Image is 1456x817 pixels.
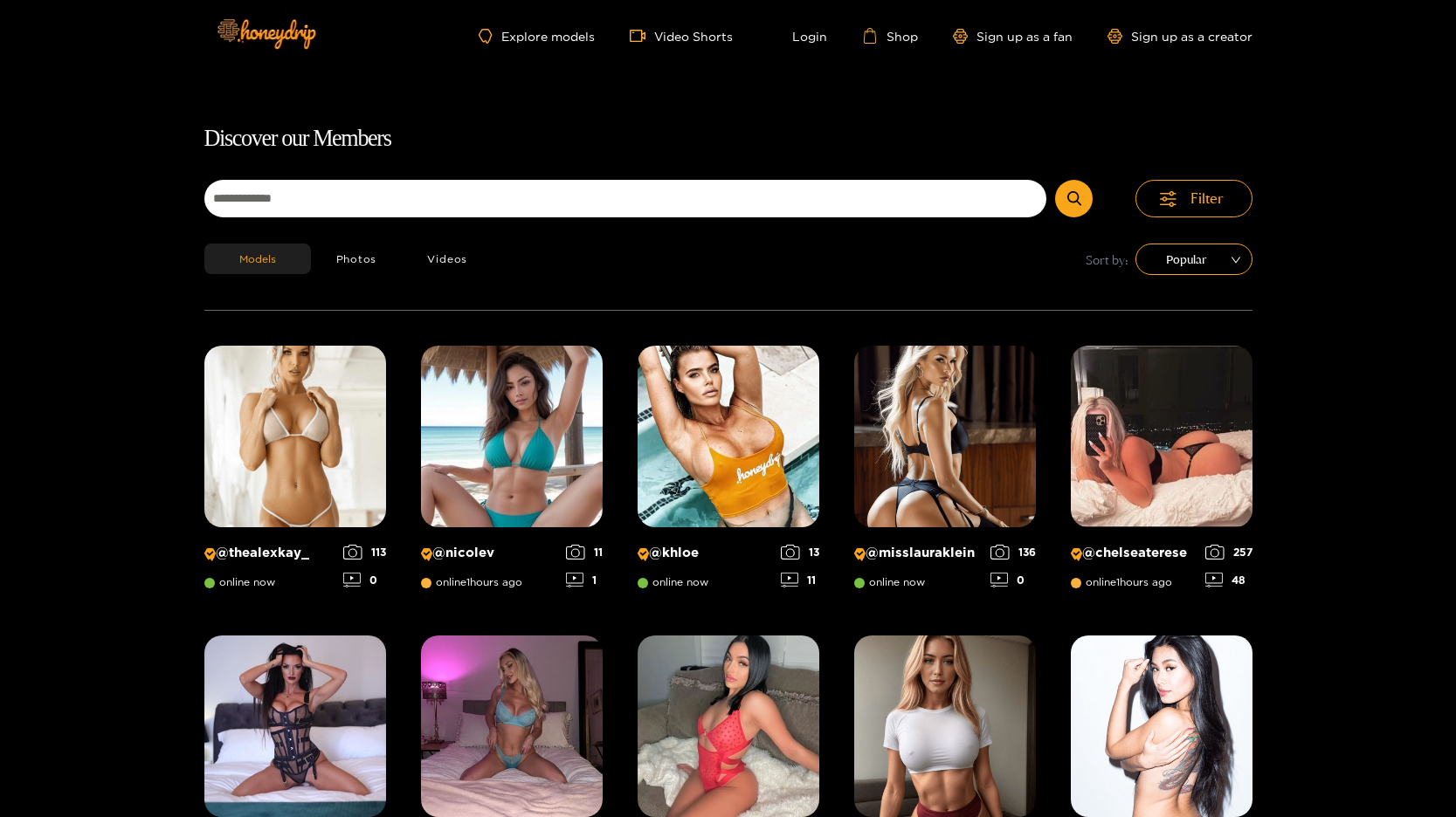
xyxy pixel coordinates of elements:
span: Popular [1149,246,1239,272]
img: Creator Profile Image: sachasworlds [204,635,386,817]
span: online now [204,576,275,588]
div: 11 [781,573,819,587]
p: @ thealexkay_ [204,545,335,561]
span: online 1 hours ago [1071,576,1172,588]
img: Creator Profile Image: yourwildfantasyy69 [638,635,819,817]
img: Creator Profile Image: chelseaterese [1071,346,1252,527]
button: Models [204,244,311,274]
p: @ nicolev [421,545,557,561]
div: 136 [990,545,1036,560]
div: 48 [1205,573,1252,587]
a: Video Shorts [630,28,733,44]
div: sort [1135,244,1252,275]
p: @ khloe [638,545,772,561]
a: Creator Profile Image: nicolev@nicolevonline1hours ago111 [421,346,603,601]
button: Submit Search [1055,180,1093,217]
span: online now [638,576,708,588]
div: 1 [566,573,603,587]
a: Shop [862,28,918,44]
img: Creator Profile Image: thealexkay_ [204,346,386,527]
a: Sign up as a creator [1108,29,1252,44]
img: Creator Profile Image: michelle [854,635,1036,817]
img: Creator Profile Image: thesarahbetz [421,635,603,817]
a: Creator Profile Image: chelseaterese@chelseatereseonline1hours ago25748 [1071,346,1252,601]
button: Photos [311,244,403,274]
span: online 1 hours ago [421,576,522,588]
a: Creator Profile Image: thealexkay_@thealexkay_online now1130 [204,346,386,601]
img: Creator Profile Image: misslauraklein [854,346,1036,527]
div: 11 [566,545,603,560]
div: 0 [343,573,386,587]
div: 13 [781,545,819,560]
a: Sign up as a fan [953,29,1073,44]
div: 113 [343,545,386,560]
button: Videos [402,244,493,274]
span: video-camera [630,28,654,44]
img: Creator Profile Image: dancingqueen [1071,635,1252,817]
p: @ misslauraklein [854,545,982,561]
span: online now [854,576,925,588]
div: 0 [990,573,1036,587]
p: @ chelseaterese [1071,545,1197,561]
div: 257 [1205,545,1252,560]
img: Creator Profile Image: khloe [638,346,819,527]
a: Login [768,28,827,44]
h1: Discover our Members [204,120,1252,157]
a: Explore models [479,29,594,44]
a: Creator Profile Image: khloe@khloeonline now1311 [638,346,819,601]
button: Filter [1135,180,1252,217]
span: Filter [1190,189,1224,209]
img: Creator Profile Image: nicolev [421,346,603,527]
span: Sort by: [1086,250,1128,270]
a: Creator Profile Image: misslauraklein@misslaurakleinonline now1360 [854,346,1036,601]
